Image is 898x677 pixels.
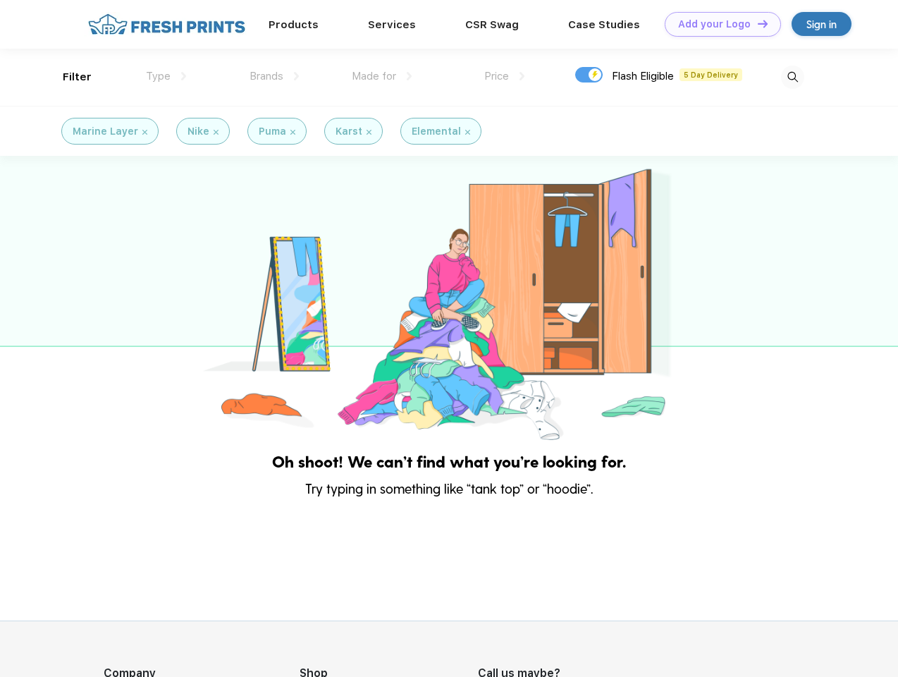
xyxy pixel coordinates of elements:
span: Brands [250,70,283,83]
a: CSR Swag [465,18,519,31]
span: Made for [352,70,396,83]
div: Add your Logo [678,18,751,30]
div: Elemental [412,124,461,139]
div: Sign in [806,16,837,32]
span: Price [484,70,509,83]
a: Sign in [792,12,851,36]
img: dropdown.png [407,72,412,80]
img: dropdown.png [519,72,524,80]
img: filter_cancel.svg [465,130,470,135]
div: Filter [63,69,92,85]
img: filter_cancel.svg [142,130,147,135]
div: Puma [259,124,286,139]
img: fo%20logo%202.webp [84,12,250,37]
img: desktop_search.svg [781,66,804,89]
span: Flash Eligible [612,70,674,83]
div: Karst [336,124,362,139]
span: 5 Day Delivery [679,68,742,81]
img: filter_cancel.svg [290,130,295,135]
img: filter_cancel.svg [367,130,371,135]
img: dropdown.png [181,72,186,80]
div: Nike [187,124,209,139]
div: Marine Layer [73,124,138,139]
span: Type [146,70,171,83]
a: Products [269,18,319,31]
img: dropdown.png [294,72,299,80]
a: Services [368,18,416,31]
img: DT [758,20,768,28]
img: filter_cancel.svg [214,130,219,135]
